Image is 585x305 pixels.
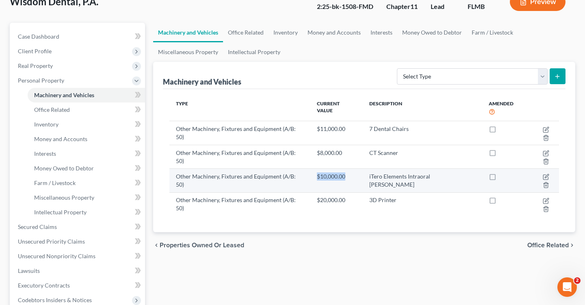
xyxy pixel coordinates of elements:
span: Office Related [527,242,569,248]
a: Miscellaneous Property [153,42,223,62]
a: Inventory [269,23,303,42]
i: chevron_right [569,242,575,248]
th: Type [169,96,310,121]
a: Money and Accounts [303,23,366,42]
a: Office Related [223,23,269,42]
span: Farm / Livestock [34,179,76,186]
i: chevron_left [153,242,160,248]
td: Other Machinery, Fixtures and Equipment (A/B: 50) [169,121,310,145]
span: Unsecured Nonpriority Claims [18,253,95,259]
span: Miscellaneous Property [34,194,94,201]
a: Intellectual Property [223,42,285,62]
td: $20,000.00 [310,192,363,216]
span: 11 [410,2,418,10]
a: Money Owed to Debtor [397,23,467,42]
span: Secured Claims [18,223,57,230]
a: Lawsuits [11,264,145,278]
span: Money Owed to Debtor [34,165,94,172]
a: Intellectual Property [28,205,145,220]
span: Personal Property [18,77,64,84]
button: Office Related chevron_right [527,242,575,248]
a: Money Owed to Debtor [28,161,145,176]
a: Unsecured Nonpriority Claims [11,249,145,264]
span: Lawsuits [18,267,40,274]
a: Inventory [28,117,145,132]
span: Unsecured Priority Claims [18,238,85,245]
a: Farm / Livestock [467,23,518,42]
span: Money and Accounts [34,135,87,142]
div: Lead [431,2,455,11]
a: Case Dashboard [11,29,145,44]
td: Other Machinery, Fixtures and Equipment (A/B: 50) [169,145,310,168]
span: Case Dashboard [18,33,59,40]
td: Other Machinery, Fixtures and Equipment (A/B: 50) [169,169,310,192]
button: chevron_left Properties Owned or Leased [153,242,244,248]
th: Current Value [310,96,363,121]
iframe: Intercom live chat [557,277,577,297]
a: Unsecured Priority Claims [11,234,145,249]
span: Client Profile [18,48,52,54]
div: FLMB [468,2,497,11]
a: Money and Accounts [28,132,145,146]
td: 7 Dental Chairs [363,121,482,145]
th: Amended [482,96,526,121]
th: Description [363,96,482,121]
td: iTero Elements Intraoral [PERSON_NAME] [363,169,482,192]
span: Machinery and Vehicles [34,91,94,98]
a: Executory Contracts [11,278,145,293]
a: Office Related [28,102,145,117]
span: Real Property [18,62,53,69]
span: Inventory [34,121,58,128]
span: Intellectual Property [34,209,87,216]
span: Office Related [34,106,70,113]
a: Machinery and Vehicles [153,23,223,42]
span: Properties Owned or Leased [160,242,244,248]
div: 2:25-bk-1508-FMD [317,2,373,11]
div: Chapter [386,2,418,11]
td: 3D Printer [363,192,482,216]
td: $11,000.00 [310,121,363,145]
a: Farm / Livestock [28,176,145,190]
td: CT Scanner [363,145,482,168]
div: Machinery and Vehicles [163,77,241,87]
a: Interests [366,23,397,42]
span: 2 [574,277,581,284]
td: Other Machinery, Fixtures and Equipment (A/B: 50) [169,192,310,216]
td: $10,000.00 [310,169,363,192]
a: Miscellaneous Property [28,190,145,205]
a: Machinery and Vehicles [28,88,145,102]
span: Executory Contracts [18,282,70,289]
span: Codebtors Insiders & Notices [18,296,92,303]
span: Interests [34,150,56,157]
a: Secured Claims [11,220,145,234]
a: Interests [28,146,145,161]
td: $8,000.00 [310,145,363,168]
